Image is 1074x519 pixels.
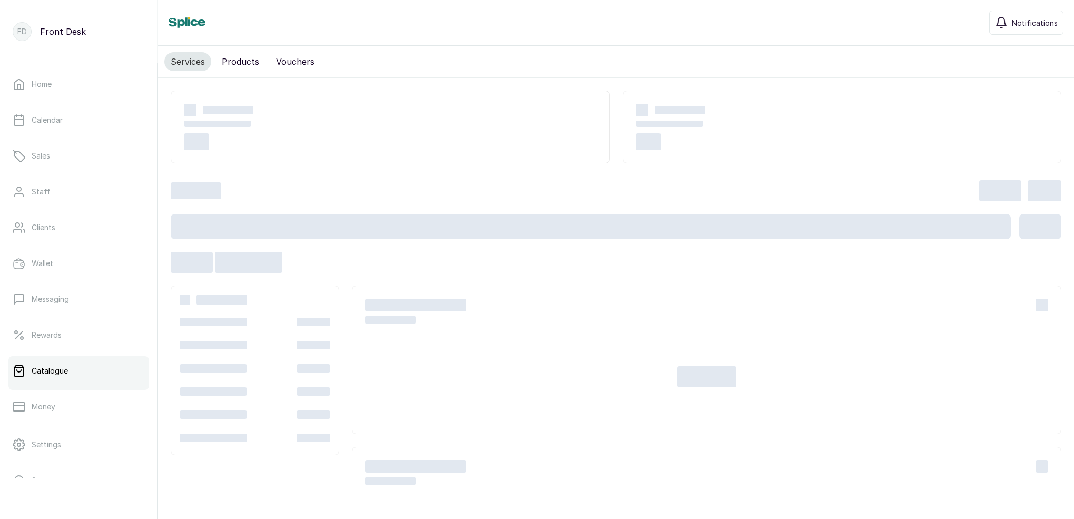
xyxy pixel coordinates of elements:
a: Money [8,392,149,422]
a: Wallet [8,249,149,278]
p: Staff [32,187,51,197]
a: Sales [8,141,149,171]
p: Money [32,402,55,412]
button: Notifications [989,11,1063,35]
p: Clients [32,222,55,233]
p: Home [32,79,52,90]
button: Services [164,52,211,71]
a: Home [8,70,149,99]
a: Catalogue [8,356,149,386]
p: Front Desk [40,25,86,38]
a: Clients [8,213,149,242]
a: Rewards [8,320,149,350]
a: Support [8,466,149,495]
a: Messaging [8,285,149,314]
p: Rewards [32,330,62,340]
p: Settings [32,439,61,450]
p: Messaging [32,294,69,305]
p: Support [32,475,61,486]
p: FD [17,26,27,37]
p: Wallet [32,258,53,269]
a: Calendar [8,105,149,135]
span: Notifications [1012,17,1058,28]
button: Products [215,52,265,71]
button: Vouchers [270,52,321,71]
a: Staff [8,177,149,207]
p: Calendar [32,115,63,125]
a: Settings [8,430,149,459]
p: Catalogue [32,366,68,376]
p: Sales [32,151,50,161]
